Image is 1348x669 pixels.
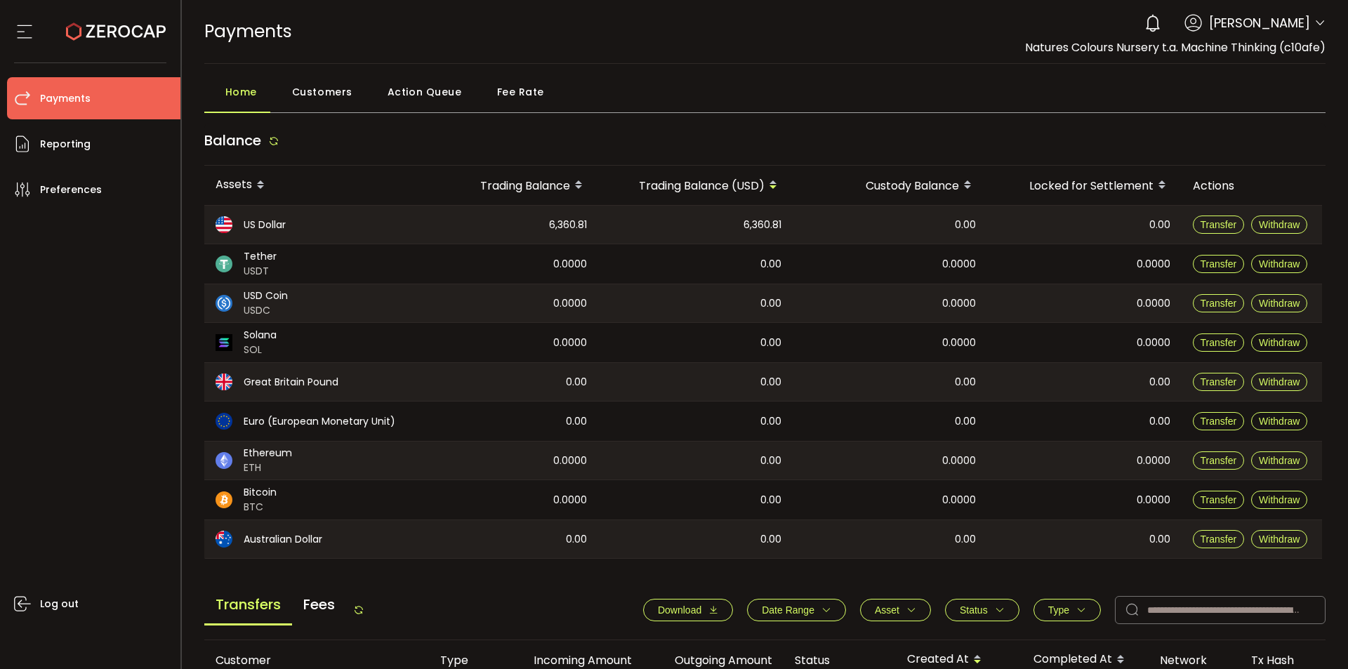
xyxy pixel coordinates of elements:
button: Withdraw [1251,491,1307,509]
img: eur_portfolio.svg [216,413,232,430]
span: 0.00 [760,492,781,508]
span: Australian Dollar [244,532,322,547]
span: 0.00 [760,413,781,430]
div: Assets [204,173,422,197]
span: 0.0000 [553,492,587,508]
button: Withdraw [1251,451,1307,470]
img: usd_portfolio.svg [216,216,232,233]
span: Transfer [1201,416,1237,427]
span: 0.0000 [553,335,587,351]
span: 6,360.81 [549,217,587,233]
span: Reporting [40,134,91,154]
span: USDC [244,303,288,318]
div: Type [429,652,503,668]
span: 0.00 [566,374,587,390]
span: 0.00 [566,413,587,430]
span: USD Coin [244,289,288,303]
img: btc_portfolio.svg [216,491,232,508]
div: Trading Balance [422,173,598,197]
span: 0.0000 [1137,296,1170,312]
span: 0.0000 [942,296,976,312]
span: USDT [244,264,277,279]
span: 0.00 [760,256,781,272]
div: Status [784,652,896,668]
span: Preferences [40,180,102,200]
span: Withdraw [1259,298,1300,309]
button: Type [1033,599,1101,621]
span: 0.00 [1149,531,1170,548]
span: Great Britain Pound [244,375,338,390]
span: 0.00 [760,531,781,548]
span: Transfer [1201,494,1237,505]
span: ETH [244,461,292,475]
span: Date Range [762,604,814,616]
button: Withdraw [1251,412,1307,430]
button: Transfer [1193,255,1245,273]
span: 0.00 [955,374,976,390]
span: Withdraw [1259,258,1300,270]
span: Fees [292,585,346,623]
div: Locked for Settlement [987,173,1182,197]
span: Euro (European Monetary Unit) [244,414,395,429]
div: Trading Balance (USD) [598,173,793,197]
span: 0.00 [955,413,976,430]
span: 0.00 [760,335,781,351]
span: Status [960,604,988,616]
span: Withdraw [1259,455,1300,466]
button: Transfer [1193,373,1245,391]
button: Withdraw [1251,255,1307,273]
span: Withdraw [1259,494,1300,505]
span: Action Queue [388,78,462,106]
span: Transfers [204,585,292,625]
span: 0.0000 [553,296,587,312]
span: 0.0000 [942,256,976,272]
span: 0.0000 [1137,256,1170,272]
span: 0.00 [1149,374,1170,390]
span: 0.00 [566,531,587,548]
span: 0.00 [1149,217,1170,233]
span: 0.0000 [1137,335,1170,351]
span: Transfer [1201,376,1237,388]
iframe: Chat Widget [1278,602,1348,669]
span: 0.00 [760,296,781,312]
div: Custody Balance [793,173,987,197]
span: Home [225,78,257,106]
span: Bitcoin [244,485,277,500]
button: Withdraw [1251,294,1307,312]
span: Customers [292,78,352,106]
span: Transfer [1201,455,1237,466]
span: Ethereum [244,446,292,461]
span: Withdraw [1259,337,1300,348]
button: Download [643,599,733,621]
button: Withdraw [1251,333,1307,352]
span: Type [1048,604,1069,616]
span: 0.0000 [1137,453,1170,469]
span: 0.00 [1149,413,1170,430]
span: Asset [875,604,899,616]
button: Transfer [1193,491,1245,509]
span: 0.0000 [942,335,976,351]
button: Transfer [1193,333,1245,352]
span: Withdraw [1259,416,1300,427]
div: Incoming Amount [503,652,643,668]
button: Transfer [1193,294,1245,312]
span: Solana [244,328,277,343]
button: Withdraw [1251,373,1307,391]
img: sol_portfolio.png [216,334,232,351]
span: 0.0000 [942,492,976,508]
span: Withdraw [1259,376,1300,388]
span: Transfer [1201,298,1237,309]
span: Withdraw [1259,534,1300,545]
span: Transfer [1201,219,1237,230]
button: Withdraw [1251,216,1307,234]
img: gbp_portfolio.svg [216,373,232,390]
span: [PERSON_NAME] [1209,13,1310,32]
span: 0.0000 [942,453,976,469]
button: Asset [860,599,931,621]
img: eth_portfolio.svg [216,452,232,469]
div: Network [1149,652,1240,668]
span: 0.0000 [1137,492,1170,508]
img: usdc_portfolio.svg [216,295,232,312]
span: Log out [40,594,79,614]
